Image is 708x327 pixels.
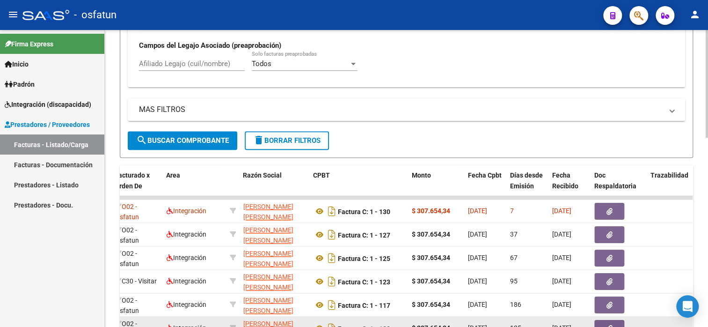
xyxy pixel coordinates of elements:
[115,203,139,232] span: O02 - Osfatun Propio
[139,104,663,115] mat-panel-title: MAS FILTROS
[167,254,206,261] span: Integración
[74,5,117,25] span: - osfatun
[128,131,237,150] button: Buscar Comprobante
[243,250,293,279] span: [PERSON_NAME] [PERSON_NAME] [PERSON_NAME]
[5,99,91,110] span: Integración (discapacidad)
[5,119,90,130] span: Prestadores / Proveedores
[646,165,702,207] datatable-header-cell: Trazabilidad
[243,273,293,302] span: [PERSON_NAME] [PERSON_NAME] [PERSON_NAME]
[115,226,139,255] span: O02 - Osfatun Propio
[245,131,329,150] button: Borrar Filtros
[468,254,487,261] span: [DATE]
[128,98,685,121] mat-expansion-panel-header: MAS FILTROS
[5,59,29,69] span: Inicio
[510,230,518,238] span: 37
[115,171,150,190] span: Facturado x Orden De
[243,295,306,315] div: 27383151789
[590,165,646,207] datatable-header-cell: Doc Respaldatoria
[676,295,699,318] div: Open Intercom Messenger
[243,201,306,221] div: 27383151789
[115,297,139,326] span: O02 - Osfatun Propio
[326,251,338,266] i: Descargar documento
[326,204,338,219] i: Descargar documento
[510,277,518,285] span: 95
[167,230,206,238] span: Integración
[548,165,590,207] datatable-header-cell: Fecha Recibido
[139,41,281,50] strong: Campos del Legajo Asociado (preaprobación)
[552,207,571,215] span: [DATE]
[243,297,293,326] span: [PERSON_NAME] [PERSON_NAME] [PERSON_NAME]
[5,39,53,49] span: Firma Express
[467,171,501,179] span: Fecha Cpbt
[243,272,306,291] div: 27383151789
[338,278,390,285] strong: Factura C: 1 - 123
[243,226,293,255] span: [PERSON_NAME] [PERSON_NAME] [PERSON_NAME]
[650,171,688,179] span: Trazabilidad
[338,231,390,238] strong: Factura C: 1 - 127
[115,250,139,279] span: O02 - Osfatun Propio
[412,254,450,261] strong: $ 307.654,34
[136,136,229,145] span: Buscar Comprobante
[243,225,306,245] div: 27383151789
[252,59,271,68] span: Todos
[167,207,206,215] span: Integración
[552,277,571,285] span: [DATE]
[5,79,35,89] span: Padrón
[338,301,390,309] strong: Factura C: 1 - 117
[136,134,147,146] mat-icon: search
[326,227,338,242] i: Descargar documento
[167,277,206,285] span: Integración
[412,301,450,308] strong: $ 307.654,34
[243,248,306,268] div: 27383151789
[338,208,390,215] strong: Factura C: 1 - 130
[510,207,514,215] span: 7
[313,171,330,179] span: CPBT
[464,165,506,207] datatable-header-cell: Fecha Cpbt
[122,277,157,285] span: C30 - Visitar
[468,301,487,308] span: [DATE]
[338,254,390,262] strong: Factura C: 1 - 125
[412,277,450,285] strong: $ 307.654,34
[552,230,571,238] span: [DATE]
[468,277,487,285] span: [DATE]
[412,207,450,215] strong: $ 307.654,34
[552,301,571,308] span: [DATE]
[253,136,321,145] span: Borrar Filtros
[243,203,293,232] span: [PERSON_NAME] [PERSON_NAME] [PERSON_NAME]
[468,230,487,238] span: [DATE]
[594,171,636,190] span: Doc Respaldatoria
[408,165,464,207] datatable-header-cell: Monto
[162,165,226,207] datatable-header-cell: Area
[326,274,338,289] i: Descargar documento
[253,134,264,146] mat-icon: delete
[510,171,542,190] span: Días desde Emisión
[506,165,548,207] datatable-header-cell: Días desde Emisión
[411,171,431,179] span: Monto
[326,297,338,312] i: Descargar documento
[111,165,162,207] datatable-header-cell: Facturado x Orden De
[552,171,578,190] span: Fecha Recibido
[243,171,282,179] span: Razón Social
[167,301,206,308] span: Integración
[468,207,487,215] span: [DATE]
[412,230,450,238] strong: $ 307.654,34
[7,9,19,20] mat-icon: menu
[552,254,571,261] span: [DATE]
[166,171,180,179] span: Area
[510,254,518,261] span: 67
[309,165,408,207] datatable-header-cell: CPBT
[239,165,309,207] datatable-header-cell: Razón Social
[510,301,521,308] span: 186
[689,9,701,20] mat-icon: person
